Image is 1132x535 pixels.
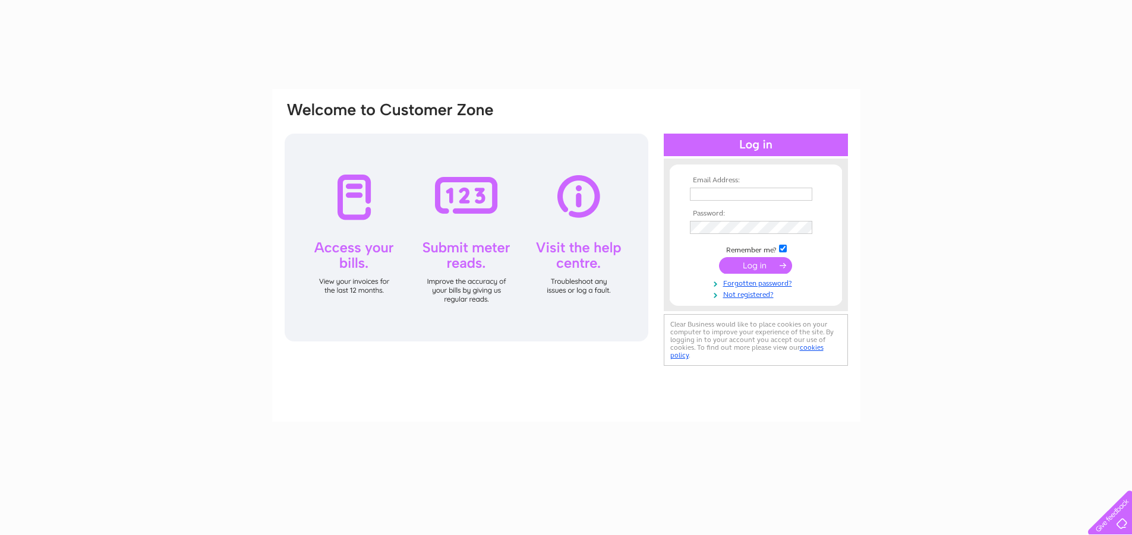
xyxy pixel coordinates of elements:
a: Forgotten password? [690,277,825,288]
div: Clear Business would like to place cookies on your computer to improve your experience of the sit... [664,314,848,366]
td: Remember me? [687,243,825,255]
th: Email Address: [687,176,825,185]
a: cookies policy [670,343,824,359]
input: Submit [719,257,792,274]
th: Password: [687,210,825,218]
a: Not registered? [690,288,825,299]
